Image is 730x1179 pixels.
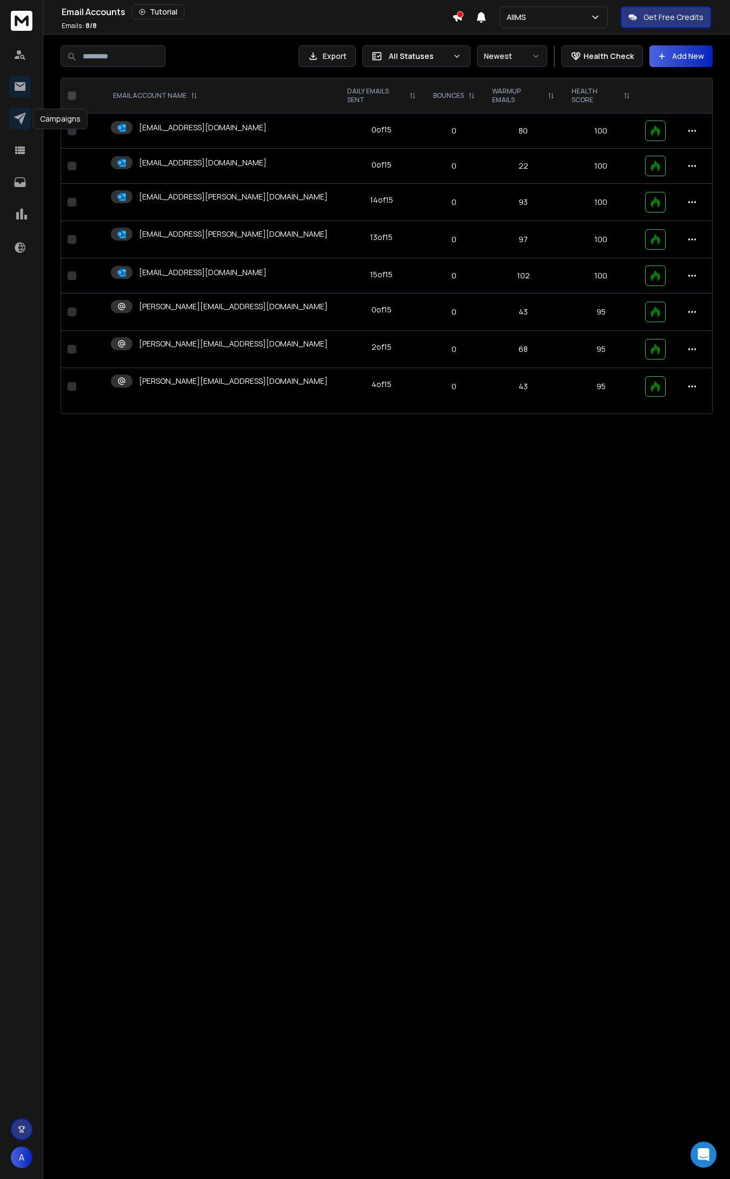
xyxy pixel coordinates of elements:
div: Campaigns [33,109,88,129]
div: 0 of 15 [371,304,391,315]
td: 93 [483,184,563,221]
td: 100 [563,258,639,294]
td: 100 [563,221,639,258]
p: 0 [431,381,477,392]
td: 100 [563,149,639,184]
div: Open Intercom Messenger [691,1142,716,1168]
div: 0 of 15 [371,159,391,170]
td: 95 [563,294,639,331]
p: BOUNCES [433,91,464,100]
td: 43 [483,368,563,405]
td: 102 [483,258,563,294]
td: 95 [563,368,639,405]
button: Tutorial [132,4,184,19]
p: All Statuses [389,51,448,62]
p: [PERSON_NAME][EMAIL_ADDRESS][DOMAIN_NAME] [139,338,328,349]
div: 2 of 15 [371,342,391,352]
p: AIIMS [507,12,530,23]
div: 4 of 15 [371,379,391,390]
p: WARMUP EMAILS [492,87,543,104]
button: Export [298,45,356,67]
p: 0 [431,161,477,171]
td: 43 [483,294,563,331]
div: 14 of 15 [370,195,393,205]
td: 22 [483,149,563,184]
td: 100 [563,184,639,221]
button: A [11,1147,32,1168]
div: 15 of 15 [370,269,393,280]
p: 0 [431,344,477,355]
p: [PERSON_NAME][EMAIL_ADDRESS][DOMAIN_NAME] [139,301,328,312]
p: [EMAIL_ADDRESS][PERSON_NAME][DOMAIN_NAME] [139,191,328,202]
p: Emails : [62,22,97,30]
div: 0 of 15 [371,124,391,135]
div: Email Accounts [62,4,452,19]
p: 0 [431,270,477,281]
p: [EMAIL_ADDRESS][DOMAIN_NAME] [139,267,267,278]
span: 8 / 8 [85,21,97,30]
p: 0 [431,234,477,245]
p: Get Free Credits [643,12,704,23]
p: DAILY EMAILS SENT [347,87,406,104]
button: Newest [477,45,547,67]
p: 0 [431,125,477,136]
p: [PERSON_NAME][EMAIL_ADDRESS][DOMAIN_NAME] [139,376,328,387]
p: [EMAIL_ADDRESS][DOMAIN_NAME] [139,122,267,133]
td: 68 [483,331,563,368]
td: 80 [483,114,563,149]
p: [EMAIL_ADDRESS][DOMAIN_NAME] [139,157,267,168]
div: 13 of 15 [370,232,393,243]
td: 100 [563,114,639,149]
p: HEALTH SCORE [572,87,619,104]
button: Get Free Credits [621,6,711,28]
p: 0 [431,197,477,208]
button: Health Check [561,45,643,67]
td: 97 [483,221,563,258]
button: Add New [649,45,713,67]
p: Health Check [583,51,634,62]
p: [EMAIL_ADDRESS][PERSON_NAME][DOMAIN_NAME] [139,229,328,239]
p: 0 [431,307,477,317]
td: 95 [563,331,639,368]
div: EMAIL ACCOUNT NAME [113,91,197,100]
